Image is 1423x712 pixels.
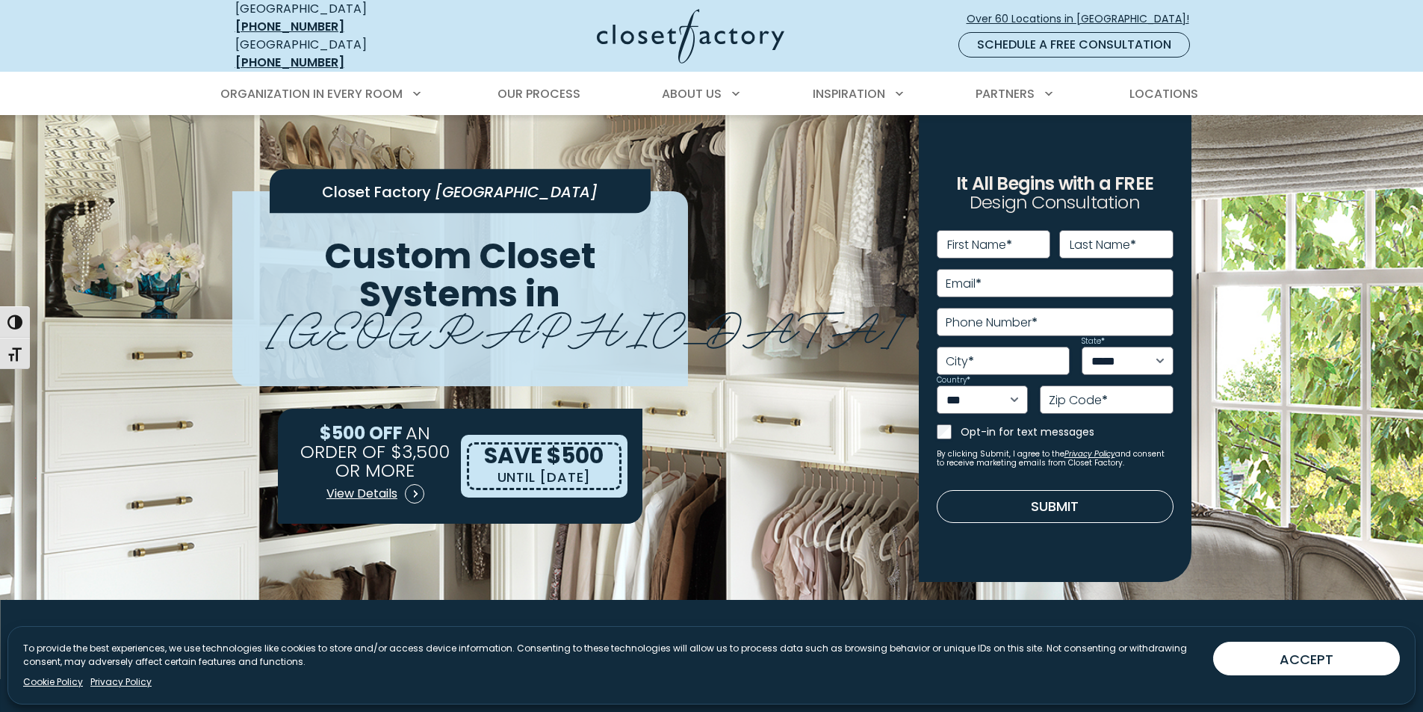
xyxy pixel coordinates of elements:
p: To provide the best experiences, we use technologies like cookies to store and/or access device i... [23,642,1201,669]
label: State [1082,338,1105,345]
label: Zip Code [1049,394,1108,406]
span: Closet Factory [322,182,431,202]
nav: Primary Menu [210,73,1214,115]
label: Country [937,377,970,384]
label: Email [946,278,982,290]
a: View Details [326,479,425,509]
span: It All Begins with a FREE [956,171,1153,196]
a: [PHONE_NUMBER] [235,54,344,71]
small: By clicking Submit, I agree to the and consent to receive marketing emails from Closet Factory. [937,450,1174,468]
span: Over 60 Locations in [GEOGRAPHIC_DATA]! [967,11,1201,27]
label: City [946,356,974,368]
div: [GEOGRAPHIC_DATA] [235,36,452,72]
button: ACCEPT [1213,642,1400,675]
p: UNTIL [DATE] [497,467,592,488]
span: [GEOGRAPHIC_DATA] [435,182,598,202]
a: Over 60 Locations in [GEOGRAPHIC_DATA]! [966,6,1202,32]
span: Organization in Every Room [220,85,403,102]
span: Inspiration [813,85,885,102]
a: Schedule a Free Consultation [958,32,1190,58]
span: Custom Closet Systems in [324,231,596,319]
span: Our Process [497,85,580,102]
span: About Us [662,85,722,102]
a: Cookie Policy [23,675,83,689]
a: Privacy Policy [90,675,152,689]
img: Closet Factory Logo [597,9,784,64]
span: Design Consultation [970,191,1140,215]
label: Last Name [1070,239,1136,251]
span: [GEOGRAPHIC_DATA] [267,291,905,359]
span: SAVE $500 [484,439,604,471]
label: Opt-in for text messages [961,424,1174,439]
span: $500 OFF [320,421,403,445]
span: AN ORDER OF $3,500 OR MORE [300,421,450,482]
a: [PHONE_NUMBER] [235,18,344,35]
span: View Details [326,485,397,503]
label: First Name [947,239,1012,251]
a: Privacy Policy [1064,448,1115,459]
button: Submit [937,490,1174,523]
label: Phone Number [946,317,1038,329]
span: Locations [1129,85,1198,102]
span: Partners [976,85,1035,102]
